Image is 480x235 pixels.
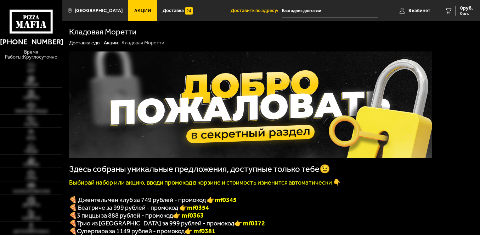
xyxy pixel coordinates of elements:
span: Акции [134,8,151,13]
font: 🍕 [69,219,77,227]
img: 1024x1024 [69,51,432,158]
span: 🍕 Джентельмен клуб за 749 рублей - промокод 👉 [69,196,237,204]
a: Доставка еды- [69,40,103,46]
h1: Кладовая Моретти [69,28,136,36]
span: Россия, Санкт-Петербург, улица Академика Байкова, 11к1 [282,4,378,17]
input: Ваш адрес доставки [282,4,378,17]
span: 3 пиццы за 888 рублей - промокод [77,212,173,219]
b: mf0354 [187,204,209,212]
span: Здесь собраны уникальные предложения, доступные только тебе😉 [69,164,330,174]
div: Кладовая Моретти [122,40,164,46]
span: [GEOGRAPHIC_DATA] [75,8,123,13]
span: Доставка [163,8,184,13]
span: 0 руб. [460,6,473,11]
span: Доставить по адресу: [231,8,282,13]
span: Суперпара за 1149 рублей - промокод [77,227,185,235]
font: 👉 mf0372 [234,219,265,227]
span: 0 шт. [460,11,473,16]
span: В кабинет [408,8,430,13]
span: Трио из [GEOGRAPHIC_DATA] за 999 рублей - промокод [77,219,234,227]
img: 15daf4d41897b9f0e9f617042186c801.svg [185,7,193,15]
font: 👉 mf0363 [173,212,204,219]
span: 🍕 Беатриче за 999 рублей - промокод 👉 [69,204,209,212]
font: 🍕 [69,227,77,235]
b: mf0345 [215,196,237,204]
font: Выбирай набор или акцию, вводи промокод в корзине и стоимость изменится автоматически 👇 [69,179,341,186]
a: Акции- [104,40,120,46]
font: 👉 mf0381 [185,227,215,235]
font: 🍕 [69,212,77,219]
